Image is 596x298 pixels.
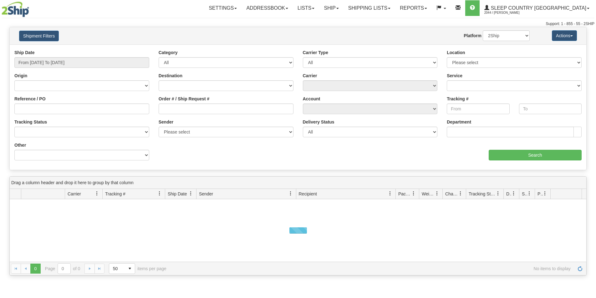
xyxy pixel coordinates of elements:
a: Tracking # filter column settings [154,188,165,199]
a: Shipping lists [344,0,395,16]
div: Support: 1 - 855 - 55 - 2SHIP [2,21,594,27]
label: Category [159,49,178,56]
span: Sleep Country [GEOGRAPHIC_DATA] [489,5,586,11]
span: select [125,264,135,274]
a: Ship Date filter column settings [186,188,196,199]
span: Shipment Issues [522,191,527,197]
button: Shipment Filters [19,31,59,41]
a: Packages filter column settings [408,188,419,199]
label: Department [447,119,471,125]
span: Pickup Status [537,191,543,197]
input: From [447,104,509,114]
button: Actions [552,30,577,41]
span: Ship Date [168,191,187,197]
label: Delivery Status [303,119,334,125]
span: No items to display [175,266,571,271]
a: Ship [319,0,343,16]
a: Addressbook [242,0,293,16]
span: Delivery Status [506,191,512,197]
span: Charge [445,191,458,197]
a: Pickup Status filter column settings [540,188,550,199]
label: Other [14,142,26,148]
span: Weight [422,191,435,197]
label: Platform [464,33,481,39]
label: Ship Date [14,49,35,56]
span: Sender [199,191,213,197]
input: Search [489,150,582,160]
a: Charge filter column settings [455,188,466,199]
img: logo2044.jpg [2,2,29,17]
a: Reports [395,0,432,16]
a: Refresh [575,264,585,274]
label: Destination [159,73,182,79]
label: Tracking Status [14,119,47,125]
span: 50 [113,265,121,272]
a: Sleep Country [GEOGRAPHIC_DATA] 2044 / [PERSON_NAME] [480,0,594,16]
span: Carrier [68,191,81,197]
span: Tracking Status [469,191,496,197]
span: Tracking # [105,191,125,197]
a: Weight filter column settings [432,188,442,199]
span: Recipient [299,191,317,197]
a: Settings [204,0,242,16]
label: Carrier [303,73,317,79]
span: Page 0 [30,264,40,274]
span: 2044 / [PERSON_NAME] [484,10,531,16]
input: To [519,104,582,114]
iframe: chat widget [582,117,595,181]
a: Tracking Status filter column settings [493,188,503,199]
a: Lists [293,0,319,16]
label: Location [447,49,465,56]
span: items per page [109,263,166,274]
label: Sender [159,119,173,125]
a: Recipient filter column settings [385,188,395,199]
span: Page of 0 [45,263,80,274]
div: grid grouping header [10,177,586,189]
label: Carrier Type [303,49,328,56]
span: Packages [398,191,411,197]
label: Order # / Ship Request # [159,96,210,102]
a: Sender filter column settings [285,188,296,199]
a: Delivery Status filter column settings [508,188,519,199]
label: Service [447,73,462,79]
label: Account [303,96,320,102]
a: Shipment Issues filter column settings [524,188,535,199]
label: Reference / PO [14,96,46,102]
span: Page sizes drop down [109,263,135,274]
a: Carrier filter column settings [92,188,102,199]
label: Origin [14,73,27,79]
label: Tracking # [447,96,468,102]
